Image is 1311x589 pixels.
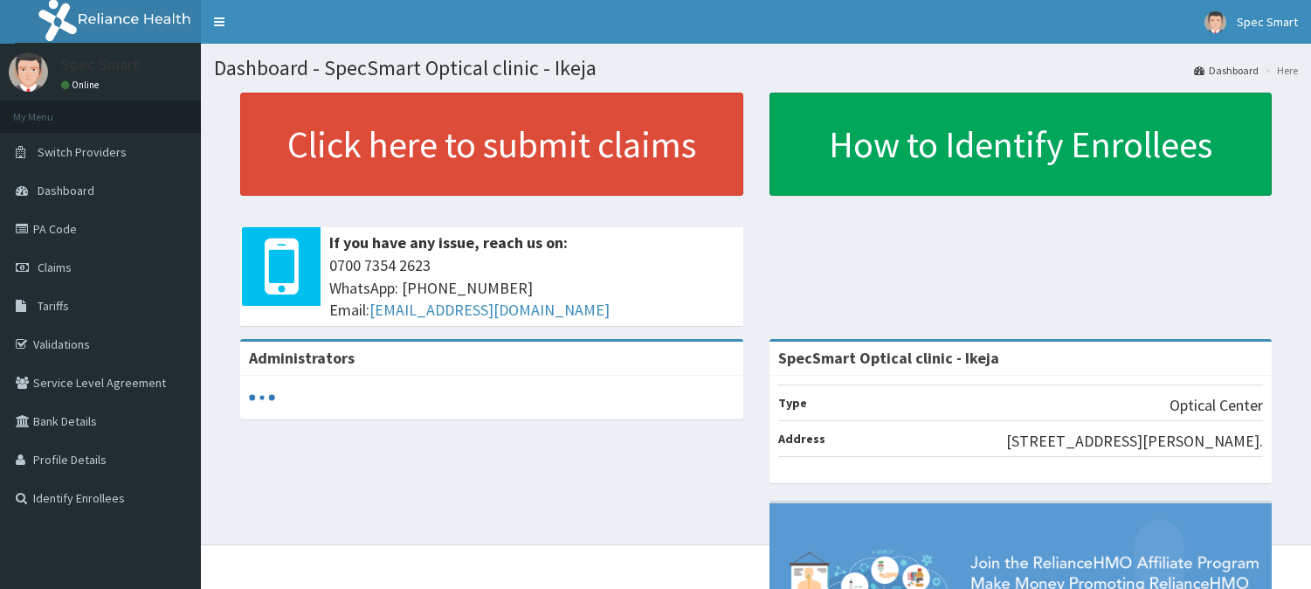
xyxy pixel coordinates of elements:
[249,348,355,368] b: Administrators
[329,254,735,322] span: 0700 7354 2623 WhatsApp: [PHONE_NUMBER] Email:
[61,57,140,73] p: Spec Smart
[1237,14,1298,30] span: Spec Smart
[778,395,807,411] b: Type
[214,57,1298,80] h1: Dashboard - SpecSmart Optical clinic - Ikeja
[240,93,743,196] a: Click here to submit claims
[778,348,999,368] strong: SpecSmart Optical clinic - Ikeja
[9,52,48,92] img: User Image
[1194,63,1259,78] a: Dashboard
[769,93,1273,196] a: How to Identify Enrollees
[38,183,94,198] span: Dashboard
[38,260,72,275] span: Claims
[38,144,127,160] span: Switch Providers
[1170,394,1263,417] p: Optical Center
[1006,430,1263,453] p: [STREET_ADDRESS][PERSON_NAME].
[249,385,275,411] svg: audio-loading
[778,431,825,447] b: Address
[1260,63,1298,78] li: Here
[329,232,568,253] b: If you have any issue, reach us on:
[369,300,610,320] a: [EMAIL_ADDRESS][DOMAIN_NAME]
[1204,11,1226,33] img: User Image
[61,79,103,91] a: Online
[38,298,69,314] span: Tariffs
